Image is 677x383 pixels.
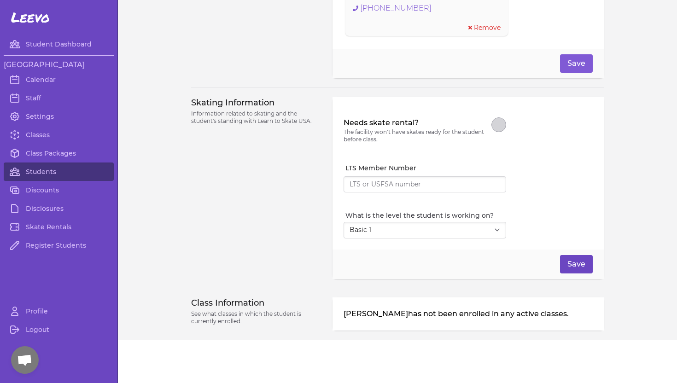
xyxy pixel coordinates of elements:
[11,346,39,374] a: Open chat
[344,128,491,143] p: The facility won't have skates ready for the student before class.
[4,70,114,89] a: Calendar
[4,89,114,107] a: Staff
[4,162,114,181] a: Students
[11,9,50,26] span: Leevo
[345,211,506,220] label: What is the level the student is working on?
[191,310,321,325] p: See what classes in which the student is currently enrolled.
[4,107,114,126] a: Settings
[4,218,114,236] a: Skate Rentals
[4,236,114,255] a: Register Students
[191,97,321,108] h3: Skating Information
[4,302,114,320] a: Profile
[4,35,114,53] a: Student Dashboard
[4,199,114,218] a: Disclosures
[345,163,506,173] label: LTS Member Number
[353,3,501,14] a: [PHONE_NUMBER]
[4,144,114,162] a: Class Packages
[344,176,506,193] input: LTS or USFSA number
[344,117,491,128] label: Needs skate rental?
[474,23,501,32] span: Remove
[560,255,593,273] button: Save
[468,23,501,32] button: Remove
[344,308,593,319] p: [PERSON_NAME] has not been enrolled in any active classes.
[4,59,114,70] h3: [GEOGRAPHIC_DATA]
[191,110,321,125] p: Information related to skating and the student's standing with Learn to Skate USA.
[191,297,321,308] h3: Class Information
[4,126,114,144] a: Classes
[560,54,593,73] button: Save
[4,320,114,339] a: Logout
[4,181,114,199] a: Discounts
